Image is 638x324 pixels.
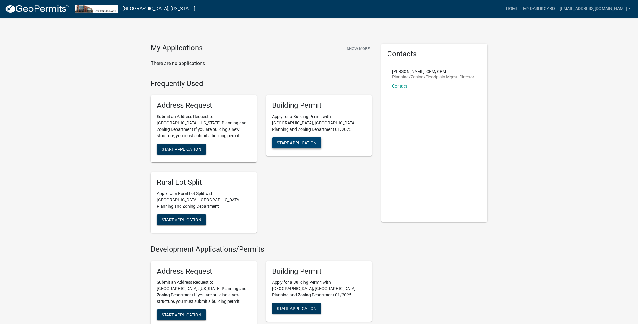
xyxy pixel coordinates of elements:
[392,75,474,79] p: Planning/Zoning/Floodplain Mgmt. Director
[75,5,118,13] img: Lyon County, Kansas
[157,190,251,210] p: Apply for a Rural Lot Split with [GEOGRAPHIC_DATA], [GEOGRAPHIC_DATA] Planning and Zoning Department
[272,279,366,298] p: Apply for a Building Permit with [GEOGRAPHIC_DATA], [GEOGRAPHIC_DATA] Planning and Zoning Departm...
[151,79,372,88] h4: Frequently Used
[157,309,206,320] button: Start Application
[272,101,366,110] h5: Building Permit
[277,141,317,145] span: Start Application
[157,101,251,110] h5: Address Request
[157,144,206,155] button: Start Application
[392,84,407,88] a: Contact
[162,147,201,152] span: Start Application
[157,178,251,187] h5: Rural Lot Split
[162,217,201,222] span: Start Application
[151,245,372,254] h4: Development Applications/Permits
[151,60,372,67] p: There are no applications
[344,44,372,54] button: Show More
[151,44,203,53] h4: My Applications
[272,114,366,133] p: Apply for a Building Permit with [GEOGRAPHIC_DATA], [GEOGRAPHIC_DATA] Planning and Zoning Departm...
[521,3,557,15] a: My Dashboard
[557,3,633,15] a: [EMAIL_ADDRESS][DOMAIN_NAME]
[272,267,366,276] h5: Building Permit
[157,267,251,276] h5: Address Request
[123,4,195,14] a: [GEOGRAPHIC_DATA], [US_STATE]
[157,214,206,225] button: Start Application
[157,114,251,139] p: Submit an Address Request to [GEOGRAPHIC_DATA], [US_STATE] Planning and Zoning Department If you ...
[392,69,474,74] p: [PERSON_NAME], CFM, CPM
[504,3,521,15] a: Home
[157,279,251,305] p: Submit an Address Request to [GEOGRAPHIC_DATA], [US_STATE] Planning and Zoning Department If you ...
[162,312,201,317] span: Start Application
[272,137,321,148] button: Start Application
[277,306,317,311] span: Start Application
[387,50,481,58] h5: Contacts
[272,303,321,314] button: Start Application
